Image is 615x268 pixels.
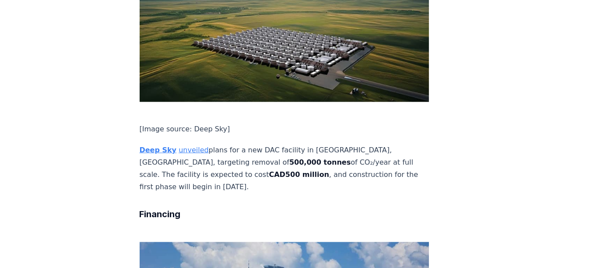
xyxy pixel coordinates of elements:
[269,170,329,179] strong: CAD500 million
[140,123,429,135] p: [Image source: Deep Sky]
[140,209,181,219] strong: Financing
[289,158,351,166] strong: 500,000 tonnes
[140,146,177,154] a: Deep Sky
[140,144,429,193] p: plans for a new DAC facility in [GEOGRAPHIC_DATA], [GEOGRAPHIC_DATA], targeting removal of of CO₂...
[179,146,208,154] a: unveiled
